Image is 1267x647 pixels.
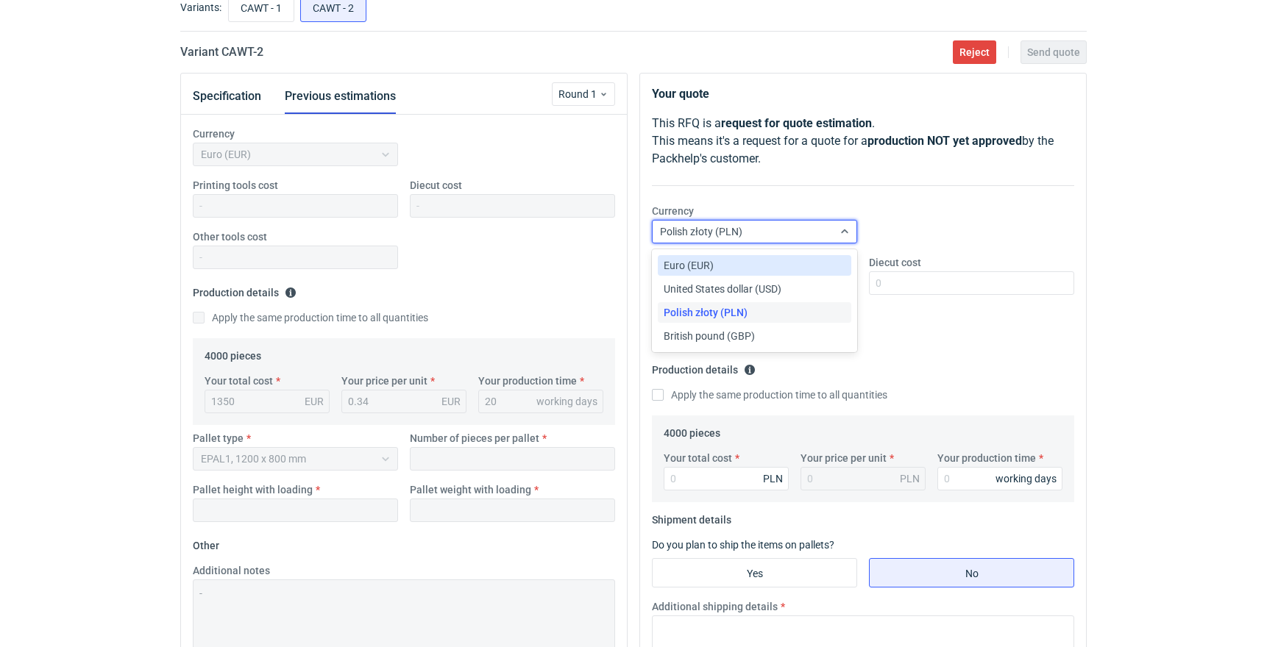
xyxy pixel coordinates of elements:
[478,373,577,388] label: Your production time
[664,282,781,296] span: United States dollar (USD)
[995,471,1057,486] div: working days
[558,87,599,101] span: Round 1
[652,508,731,526] legend: Shipment details
[937,451,1036,465] label: Your production time
[801,451,887,465] label: Your price per unit
[664,421,720,439] legend: 4000 pieces
[867,134,1022,148] strong: production NOT yet approved
[937,467,1062,490] input: 0
[959,47,990,57] span: Reject
[652,539,834,551] label: Do you plan to ship the items on pallets?
[193,126,235,141] label: Currency
[410,178,462,193] label: Diecut cost
[900,471,920,486] div: PLN
[652,358,756,376] legend: Production details
[193,431,244,446] label: Pallet type
[193,79,261,114] button: Specification
[285,79,396,114] button: Previous estimations
[953,40,996,64] button: Reject
[664,451,732,465] label: Your total cost
[664,329,755,343] span: British pound (GBP)
[193,534,219,551] legend: Other
[1027,47,1080,57] span: Send quote
[652,599,778,614] label: Additional shipping details
[1021,40,1087,64] button: Send quote
[652,204,694,218] label: Currency
[869,255,921,270] label: Diecut cost
[664,305,748,320] span: Polish złoty (PLN)
[193,310,428,325] label: Apply the same production time to all quantities
[869,558,1074,587] label: No
[652,558,857,587] label: Yes
[193,178,278,193] label: Printing tools cost
[410,482,531,497] label: Pallet weight with loading
[660,226,742,237] span: Polish złoty (PLN)
[305,394,324,409] div: EUR
[652,387,887,402] label: Apply the same production time to all quantities
[652,115,1074,168] p: This RFQ is a . This means it's a request for a quote for a by the Packhelp's customer.
[410,431,539,446] label: Number of pieces per pallet
[341,373,427,388] label: Your price per unit
[536,394,597,409] div: working days
[652,87,709,101] strong: Your quote
[664,258,714,273] span: Euro (EUR)
[721,116,872,130] strong: request for quote estimation
[193,229,267,244] label: Other tools cost
[193,563,270,578] label: Additional notes
[205,373,273,388] label: Your total cost
[441,394,461,409] div: EUR
[193,482,313,497] label: Pallet height with loading
[763,471,783,486] div: PLN
[180,43,263,61] h2: Variant CAWT - 2
[193,281,297,299] legend: Production details
[205,344,261,362] legend: 4000 pieces
[664,467,789,490] input: 0
[869,271,1074,295] input: 0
